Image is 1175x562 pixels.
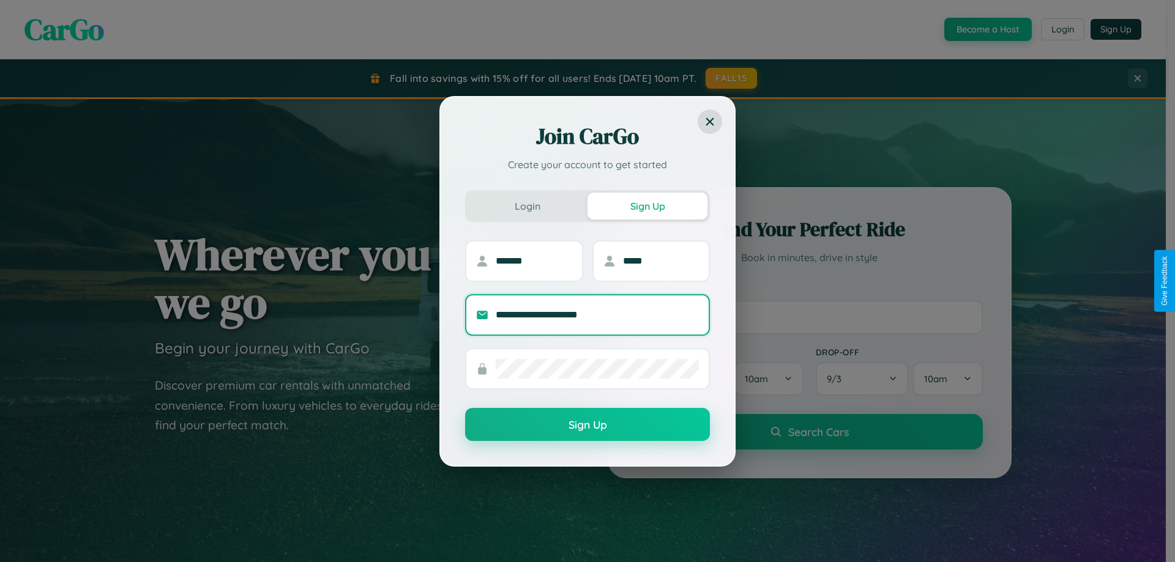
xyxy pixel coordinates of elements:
button: Sign Up [465,408,710,441]
button: Sign Up [587,193,707,220]
h2: Join CarGo [465,122,710,151]
p: Create your account to get started [465,157,710,172]
div: Give Feedback [1160,256,1169,306]
button: Login [468,193,587,220]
